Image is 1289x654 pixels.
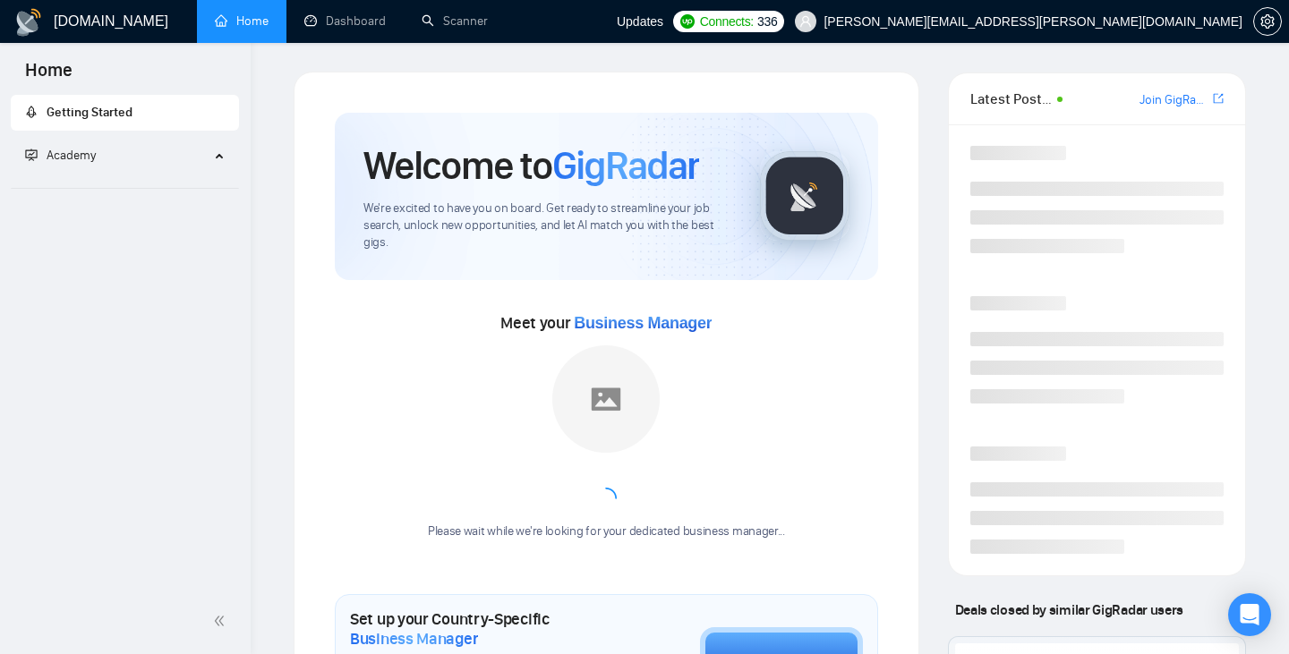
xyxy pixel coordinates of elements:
div: Open Intercom Messenger [1228,593,1271,636]
a: searchScanner [422,13,488,29]
span: Home [11,57,87,95]
span: loading [594,487,618,510]
span: We're excited to have you on board. Get ready to streamline your job search, unlock new opportuni... [363,200,731,251]
span: Latest Posts from the GigRadar Community [970,88,1052,110]
span: Getting Started [47,105,132,120]
span: rocket [25,106,38,118]
img: gigradar-logo.png [760,151,849,241]
img: logo [14,8,43,37]
h1: Set up your Country-Specific [350,609,610,649]
span: GigRadar [552,141,699,190]
span: Academy [47,148,96,163]
span: Updates [617,14,663,29]
a: Join GigRadar Slack Community [1140,90,1209,110]
span: 336 [757,12,777,31]
span: double-left [213,612,231,630]
img: placeholder.png [552,345,660,453]
a: setting [1253,14,1282,29]
a: dashboardDashboard [304,13,386,29]
button: setting [1253,7,1282,36]
div: Please wait while we're looking for your dedicated business manager... [417,523,796,540]
span: setting [1254,14,1281,29]
span: Connects: [700,12,754,31]
span: Business Manager [350,629,478,649]
span: Deals closed by similar GigRadar users [948,594,1191,625]
span: Academy [25,148,96,163]
span: fund-projection-screen [25,149,38,161]
a: homeHome [215,13,269,29]
span: Business Manager [574,314,712,332]
img: upwork-logo.png [680,14,695,29]
span: export [1213,91,1224,106]
h1: Welcome to [363,141,699,190]
li: Getting Started [11,95,239,131]
span: Meet your [500,313,712,333]
span: user [799,15,812,28]
a: export [1213,90,1224,107]
li: Academy Homepage [11,181,239,192]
